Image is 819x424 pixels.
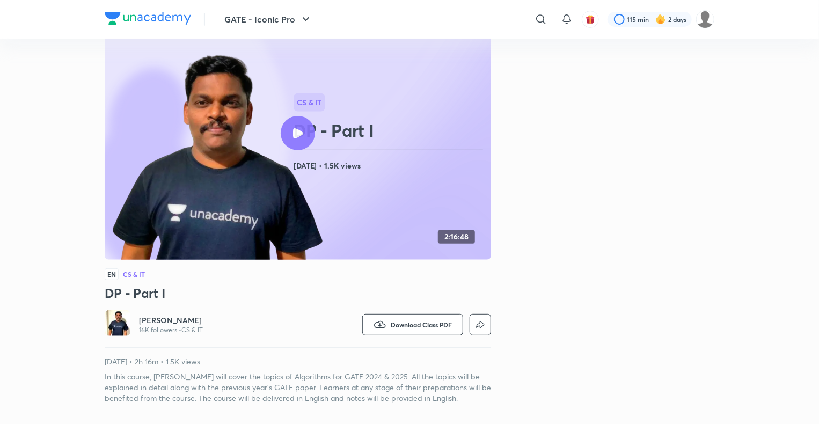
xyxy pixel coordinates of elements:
[105,310,130,339] a: Avatar
[105,12,191,25] img: Company Logo
[105,12,191,27] a: Company Logo
[105,371,491,404] p: In this course, [PERSON_NAME] will cover the topics of Algorithms for GATE 2024 & 2025. All the t...
[294,159,487,173] h4: [DATE] • 1.5K views
[139,315,203,326] a: [PERSON_NAME]
[123,271,145,277] h4: CS & IT
[586,14,595,24] img: avatar
[105,310,130,336] img: Avatar
[444,232,469,242] h4: 2:16:48
[105,284,491,302] h3: DP - Part I
[294,120,487,141] h2: DP - Part I
[655,14,666,25] img: streak
[391,320,452,329] span: Download Class PDF
[582,11,599,28] button: avatar
[218,9,319,30] button: GATE - Iconic Pro
[105,356,491,367] p: [DATE] • 2h 16m • 1.5K views
[105,268,119,280] span: EN
[139,326,203,334] p: 16K followers • CS & IT
[696,10,714,28] img: Deepika S S
[362,314,463,335] button: Download Class PDF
